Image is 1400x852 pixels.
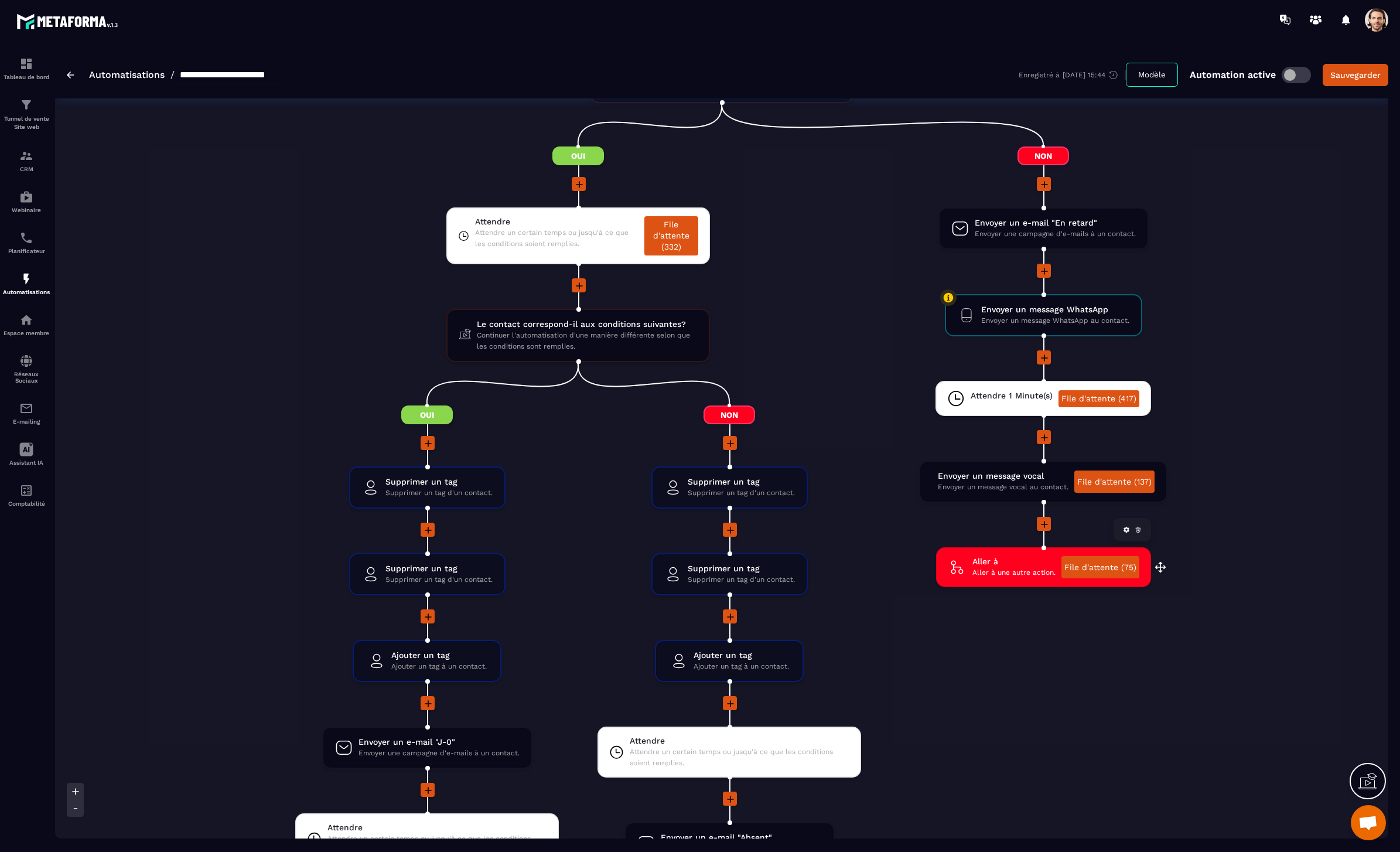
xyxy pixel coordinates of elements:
img: logo [16,11,122,32]
span: Aller à [972,556,1056,567]
a: automationsautomationsAutomatisations [3,263,50,304]
button: Sauvegarder [1323,64,1388,86]
span: Envoyer un e-mail "En retard" [975,217,1136,229]
a: emailemailE-mailing [3,393,50,434]
span: Supprimer un tag [688,476,795,488]
span: Oui [552,146,604,165]
button: Modèle [1126,63,1178,87]
span: Envoyer une campagne d'e-mails à un contact. [975,229,1136,240]
a: Automatisations [89,69,165,80]
span: Envoyer un message WhatsApp au contact. [981,315,1129,326]
span: Ajouter un tag [694,650,789,661]
div: Sauvegarder [1330,69,1381,81]
span: Envoyer une campagne d'e-mails à un contact. [358,748,520,759]
p: Automation active [1190,69,1276,80]
span: Supprimer un tag d'un contact. [385,488,493,499]
img: arrow [67,71,74,79]
p: Automatisations [3,289,50,295]
span: Envoyer un e-mail "Absent" [661,832,822,843]
span: Continuer l'automatisation d'une manière différente selon que les conditions sont remplies. [477,330,697,352]
a: File d'attente (332) [644,216,698,255]
span: Ajouter un tag à un contact. [391,661,487,672]
span: Oui [401,405,453,424]
span: Supprimer un tag d'un contact. [385,574,493,585]
span: Envoyer un message WhatsApp [981,304,1129,315]
a: formationformationCRM [3,140,50,181]
p: Espace membre [3,330,50,336]
span: Non [1017,146,1069,165]
img: social-network [19,354,33,368]
span: Supprimer un tag [385,476,493,488]
p: CRM [3,166,50,172]
span: Aller à une autre action. [972,567,1056,578]
img: automations [19,313,33,327]
span: Attendre [327,822,547,833]
p: Tableau de bord [3,74,50,80]
img: scheduler [19,231,33,245]
span: Supprimer un tag d'un contact. [688,574,795,585]
div: Open chat [1351,805,1386,840]
img: email [19,401,33,415]
img: formation [19,98,33,112]
span: / [170,69,175,80]
span: Supprimer un tag d'un contact. [688,488,795,499]
span: Attendre un certain temps ou jusqu'à ce que les conditions soient remplies. [475,227,638,250]
img: automations [19,272,33,286]
p: [DATE] 15:44 [1063,71,1105,79]
span: Attendre [475,216,638,227]
span: Envoyer un e-mail "J-0" [358,737,520,748]
a: social-networksocial-networkRéseaux Sociaux [3,345,50,393]
span: Le contact correspond-il aux conditions suivantes? [477,319,697,330]
div: Enregistré à [1019,70,1126,80]
span: Attendre [630,735,849,747]
p: Tunnel de vente Site web [3,115,50,131]
a: automationsautomationsEspace membre [3,304,50,345]
span: Supprimer un tag [688,563,795,574]
a: File d'attente (75) [1061,556,1139,578]
a: File d'attente (137) [1074,471,1155,493]
span: Non [704,405,755,424]
a: formationformationTableau de bord [3,48,50,89]
span: Supprimer un tag [385,563,493,574]
a: File d'attente (417) [1058,390,1139,407]
img: automations [19,190,33,204]
span: Ajouter un tag à un contact. [694,661,789,672]
a: schedulerschedulerPlanificateur [3,222,50,263]
p: Réseaux Sociaux [3,371,50,384]
p: Webinaire [3,207,50,213]
span: Attendre un certain temps ou jusqu'à ce que les conditions soient remplies. [630,747,849,769]
p: Comptabilité [3,500,50,507]
a: automationsautomationsWebinaire [3,181,50,222]
a: Assistant IA [3,434,50,475]
a: accountantaccountantComptabilité [3,475,50,516]
p: Assistant IA [3,459,50,466]
img: formation [19,149,33,163]
img: accountant [19,483,33,497]
img: formation [19,57,33,71]
span: Envoyer un message vocal au contact. [938,482,1068,493]
a: formationformationTunnel de vente Site web [3,89,50,140]
span: Attendre 1 Minute(s) [971,390,1053,401]
p: E-mailing [3,418,50,425]
span: Ajouter un tag [391,650,487,661]
p: Planificateur [3,248,50,254]
span: Envoyer un message vocal [938,471,1068,482]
